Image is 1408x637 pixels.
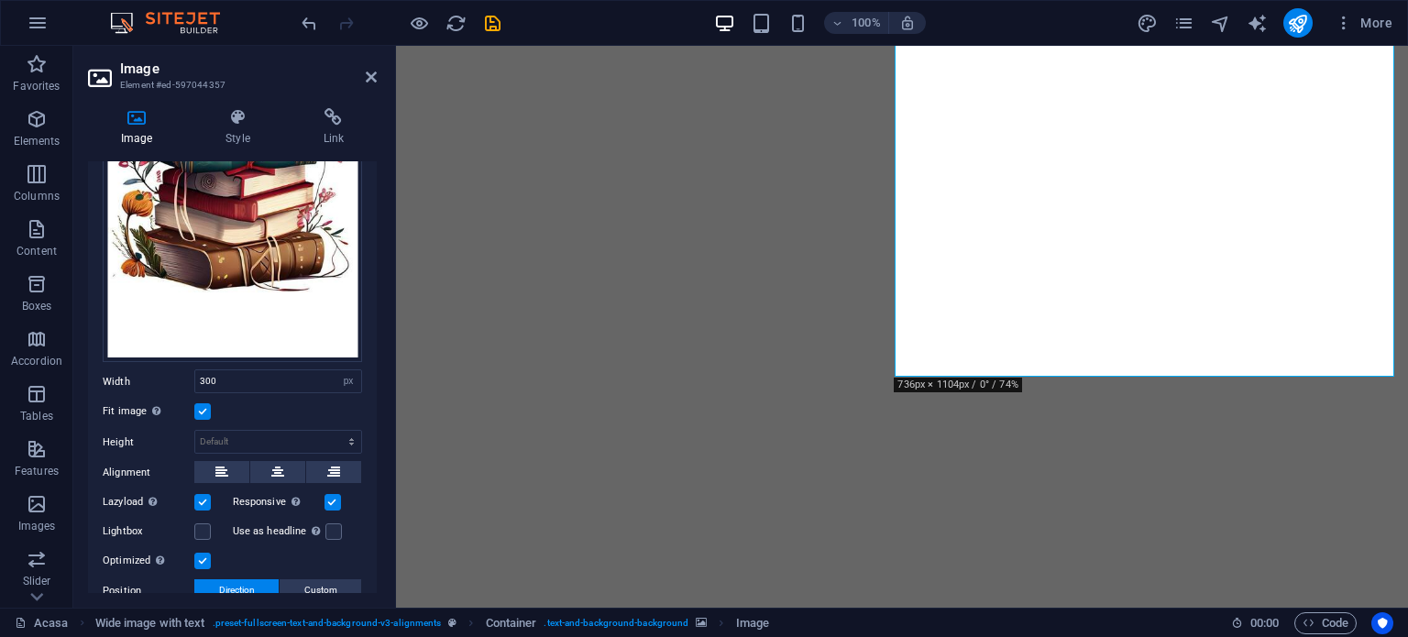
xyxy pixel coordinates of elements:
[16,244,57,258] p: Content
[20,409,53,423] p: Tables
[219,579,255,601] span: Direction
[1173,13,1194,34] i: Pages (Ctrl+Alt+S)
[18,519,56,533] p: Images
[481,12,503,34] button: save
[22,299,52,313] p: Boxes
[14,134,60,148] p: Elements
[120,77,340,93] h3: Element #ed-597044357
[15,612,69,634] a: Click to cancel selection. Double-click to open Pages
[1137,13,1158,34] i: Design (Ctrl+Alt+Y)
[899,15,916,31] i: On resize automatically adjust zoom level to fit chosen device.
[103,437,194,447] label: Height
[103,401,194,423] label: Fit image
[1287,13,1308,34] i: Publish
[103,580,194,602] label: Position
[482,13,503,34] i: Save (Ctrl+S)
[852,12,881,34] h6: 100%
[298,12,320,34] button: undo
[736,612,769,634] span: Click to select. Double-click to edit
[1263,616,1266,630] span: :
[1294,612,1357,634] button: Code
[14,189,60,203] p: Columns
[103,521,194,543] label: Lightbox
[408,12,430,34] button: Click here to leave preview mode and continue editing
[1371,612,1393,634] button: Usercentrics
[103,377,194,387] label: Width
[11,354,62,368] p: Accordion
[1231,612,1280,634] h6: Session time
[213,612,442,634] span: . preset-fullscreen-text-and-background-v3-alignments
[1137,12,1159,34] button: design
[103,550,194,572] label: Optimized
[486,612,537,634] span: Click to select. Double-click to edit
[95,612,205,634] span: Click to select. Double-click to edit
[120,60,377,77] h2: Image
[13,79,60,93] p: Favorites
[1283,8,1313,38] button: publish
[15,464,59,478] p: Features
[23,574,51,588] p: Slider
[1327,8,1400,38] button: More
[233,491,324,513] label: Responsive
[445,12,467,34] button: reload
[1335,14,1392,32] span: More
[448,618,456,628] i: This element is a customizable preset
[824,12,889,34] button: 100%
[105,12,243,34] img: Editor Logo
[1173,12,1195,34] button: pages
[1210,13,1231,34] i: Navigator
[291,108,377,147] h4: Link
[103,462,194,484] label: Alignment
[192,108,290,147] h4: Style
[299,13,320,34] i: Undo: Change image width (Ctrl+Z)
[1210,12,1232,34] button: navigator
[280,579,361,601] button: Custom
[1247,12,1269,34] button: text_generator
[445,13,467,34] i: Reload page
[544,612,688,634] span: . text-and-background-background
[95,612,769,634] nav: breadcrumb
[103,491,194,513] label: Lazyload
[696,618,707,628] i: This element contains a background
[1247,13,1268,34] i: AI Writer
[233,521,325,543] label: Use as headline
[1303,612,1348,634] span: Code
[194,579,279,601] button: Direction
[304,579,337,601] span: Custom
[1250,612,1279,634] span: 00 00
[88,108,192,147] h4: Image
